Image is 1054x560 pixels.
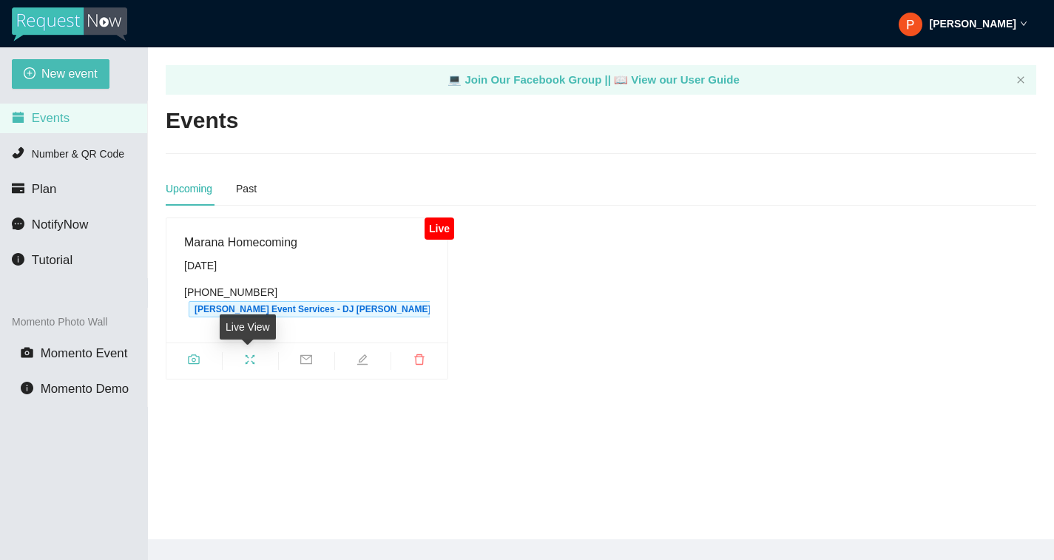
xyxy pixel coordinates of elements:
img: RequestNow [12,7,127,41]
span: credit-card [12,182,24,195]
span: Tutorial [32,253,72,267]
span: delete [391,354,447,370]
strong: [PERSON_NAME] [930,18,1016,30]
span: NotifyNow [32,217,88,232]
div: Live [425,217,453,240]
h2: Events [166,106,238,136]
span: Momento Demo [41,382,129,396]
span: plus-circle [24,67,36,81]
div: Live View [220,314,276,340]
span: calendar [12,111,24,124]
span: camera [166,354,222,370]
span: fullscreen [223,354,278,370]
span: Events [32,111,70,125]
a: laptop Join Our Facebook Group || [447,73,614,86]
div: Past [236,181,257,197]
a: laptop View our User Guide [614,73,740,86]
span: message [12,217,24,230]
span: close [1016,75,1025,84]
span: info-circle [21,382,33,394]
div: Marana Homecoming [184,233,430,252]
span: Momento Event [41,346,128,360]
span: info-circle [12,253,24,266]
button: plus-circleNew event [12,59,109,89]
span: Plan [32,182,57,196]
span: mail [279,354,334,370]
span: phone [12,146,24,159]
div: Upcoming [166,181,212,197]
span: New event [41,64,98,83]
button: close [1016,75,1025,85]
div: [PHONE_NUMBER] [184,284,430,317]
div: [DATE] [184,257,430,274]
span: Number & QR Code [32,148,124,160]
span: edit [335,354,391,370]
span: [PERSON_NAME] Event Services - DJ [PERSON_NAME]'s number [189,301,479,317]
span: camera [21,346,33,359]
span: laptop [447,73,462,86]
img: ACg8ocIkV3obejXuES5O6g5JsUvCPhIiOvYVX1zxgoWlnpvfOVui9Q=s96-c [899,13,922,36]
span: down [1020,20,1027,27]
span: laptop [614,73,628,86]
